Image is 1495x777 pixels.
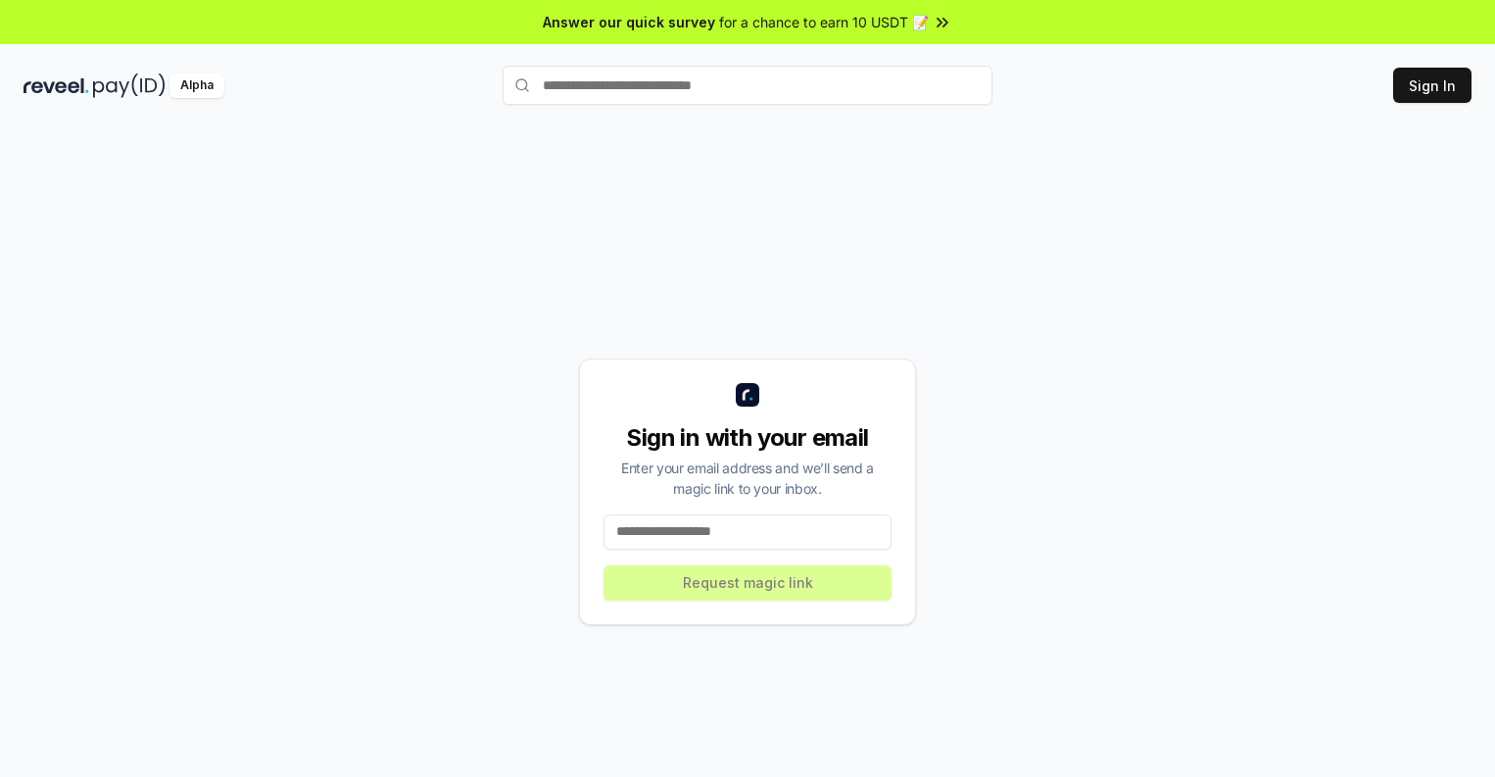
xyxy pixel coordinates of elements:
[93,73,166,98] img: pay_id
[24,73,89,98] img: reveel_dark
[1393,68,1471,103] button: Sign In
[543,12,715,32] span: Answer our quick survey
[719,12,929,32] span: for a chance to earn 10 USDT 📝
[736,383,759,407] img: logo_small
[603,458,892,499] div: Enter your email address and we’ll send a magic link to your inbox.
[169,73,224,98] div: Alpha
[603,422,892,454] div: Sign in with your email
